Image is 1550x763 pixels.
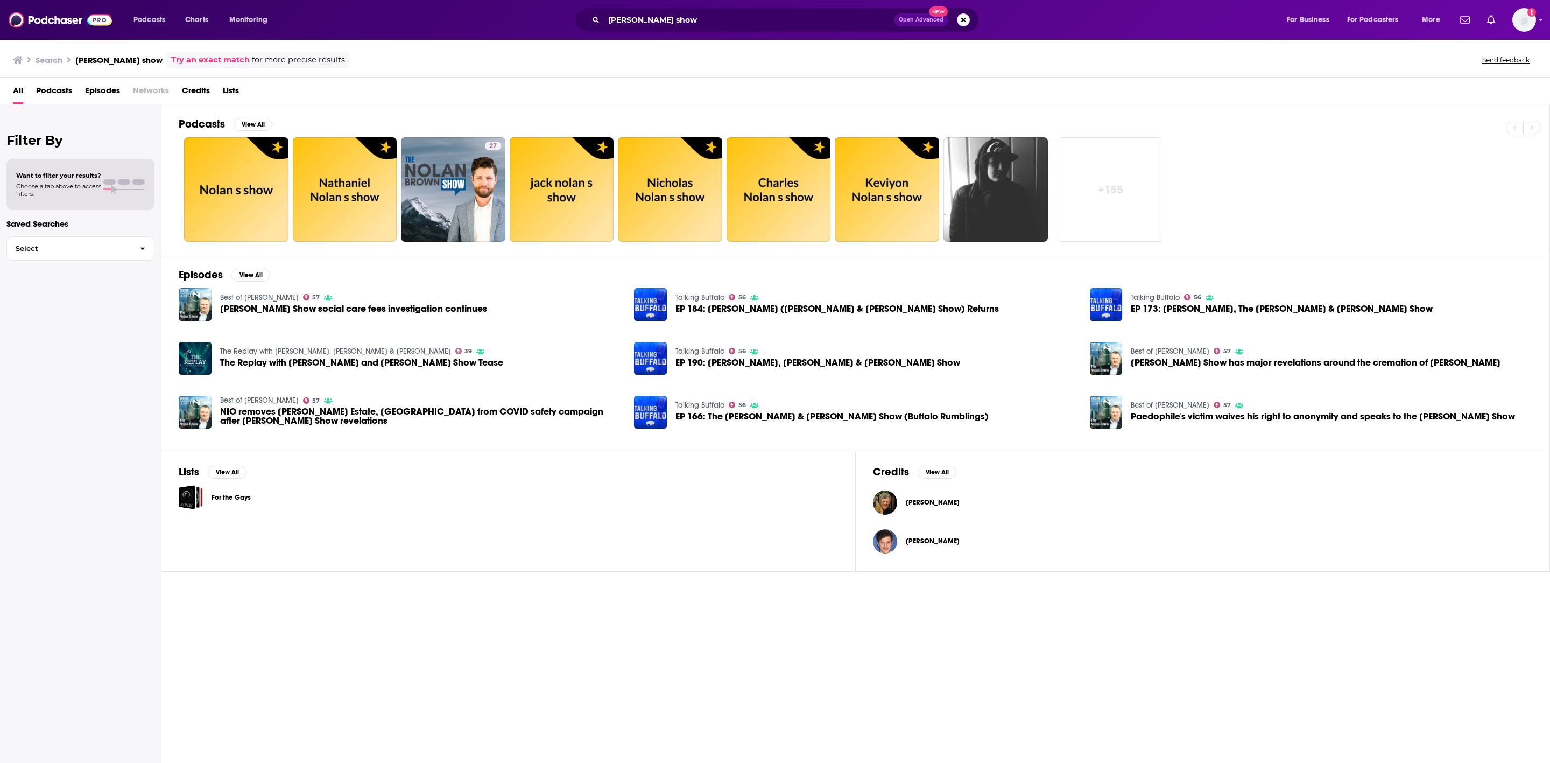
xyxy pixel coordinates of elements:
button: View All [918,466,956,479]
a: Credits [182,82,210,104]
a: CreditsView All [873,465,956,479]
span: Podcasts [133,12,165,27]
img: EP 166: The Nick & Nolan Show (Buffalo Rumblings) [634,396,667,429]
span: 56 [738,349,746,354]
span: Podcasts [36,82,72,104]
span: 56 [738,295,746,300]
span: EP 190: [PERSON_NAME], [PERSON_NAME] & [PERSON_NAME] Show [675,358,960,367]
span: More [1422,12,1440,27]
span: Open Advanced [899,17,943,23]
a: 27 [401,137,505,242]
span: Monitoring [229,12,267,27]
span: 57 [1223,349,1231,354]
img: Nolan Show social care fees investigation continues [179,288,212,321]
h3: [PERSON_NAME] show [75,55,163,65]
a: EpisodesView All [179,268,270,282]
a: EP 173: Bruce Nolan, The Nick & Nolan Show [1131,304,1433,313]
span: Want to filter your results? [16,172,101,179]
span: for more precise results [252,54,345,66]
button: open menu [1414,11,1454,29]
a: Best of Nolan [220,293,299,302]
button: View All [231,269,270,282]
a: 57 [1214,402,1231,408]
a: ListsView All [179,465,246,479]
span: 39 [464,349,472,354]
button: Select [6,236,154,261]
a: John Nolan [906,498,960,507]
span: Choose a tab above to access filters. [16,183,101,198]
a: 56 [729,402,746,408]
a: EP 184: Bruce Nolan (Nick & Nolan Show) Returns [675,304,999,313]
a: Paedophile's victim waives his right to anonymity and speaks to the Nolan Show [1131,412,1515,421]
a: EP 166: The Nick & Nolan Show (Buffalo Rumblings) [675,412,989,421]
span: Lists [223,82,239,104]
a: Nolan Show has major revelations around the cremation of Bobby Storey [1131,358,1500,367]
button: open menu [126,11,179,29]
a: Talking Buffalo [675,401,724,410]
svg: Add a profile image [1527,8,1536,17]
a: 39 [455,348,473,354]
span: 56 [738,403,746,408]
a: Best of Nolan [1131,347,1209,356]
img: EP 190: Nick Bat, Nick & Nolan Show [634,342,667,375]
a: Talking Buffalo [675,347,724,356]
a: 56 [729,348,746,354]
button: View All [208,466,246,479]
img: The Replay with Nick and Nolan Show Tease [179,342,212,375]
span: 57 [1223,403,1231,408]
span: NIO removes [PERSON_NAME] Estate, [GEOGRAPHIC_DATA] from COVID safety campaign after [PERSON_NAME... [220,407,622,425]
img: NIO removes Montalto Estate, Ballynahinch from COVID safety campaign after Nolan Show revelations [179,396,212,429]
span: EP 173: [PERSON_NAME], The [PERSON_NAME] & [PERSON_NAME] Show [1131,304,1433,313]
img: EP 173: Bruce Nolan, The Nick & Nolan Show [1090,288,1123,321]
button: Nolan GouldNolan Gould [873,524,1532,558]
h2: Episodes [179,268,223,282]
button: View All [234,118,272,131]
a: +155 [1059,137,1163,242]
div: Search podcasts, credits, & more... [584,8,989,32]
h2: Filter By [6,132,154,148]
span: 57 [312,398,320,403]
button: John NolanJohn Nolan [873,485,1532,520]
input: Search podcasts, credits, & more... [604,11,894,29]
a: All [13,82,23,104]
span: Charts [185,12,208,27]
span: [PERSON_NAME] Show social care fees investigation continues [220,304,487,313]
span: [PERSON_NAME] Show has major revelations around the cremation of [PERSON_NAME] [1131,358,1500,367]
h3: Search [36,55,62,65]
button: open menu [222,11,281,29]
a: 27 [485,142,501,150]
p: Saved Searches [6,219,154,229]
button: open menu [1279,11,1343,29]
span: 27 [489,141,497,152]
a: 57 [303,294,320,300]
a: Best of Nolan [1131,401,1209,410]
a: Nolan Show social care fees investigation continues [220,304,487,313]
a: 57 [303,397,320,404]
a: Talking Buffalo [675,293,724,302]
span: For Podcasters [1347,12,1399,27]
a: Charts [178,11,215,29]
span: EP 184: [PERSON_NAME] ([PERSON_NAME] & [PERSON_NAME] Show) Returns [675,304,999,313]
a: Show notifications dropdown [1483,11,1499,29]
h2: Podcasts [179,117,225,131]
span: Select [7,245,131,252]
a: EP 184: Bruce Nolan (Nick & Nolan Show) Returns [634,288,667,321]
a: Talking Buffalo [1131,293,1180,302]
a: For the Gays [179,485,203,509]
span: [PERSON_NAME] [906,498,960,507]
a: Nolan Gould [873,529,897,554]
span: Paedophile's victim waives his right to anonymity and speaks to the [PERSON_NAME] Show [1131,412,1515,421]
button: Send feedback [1479,55,1533,65]
button: Open AdvancedNew [894,13,948,26]
img: Nolan Show has major revelations around the cremation of Bobby Storey [1090,342,1123,375]
h2: Lists [179,465,199,479]
img: John Nolan [873,491,897,515]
